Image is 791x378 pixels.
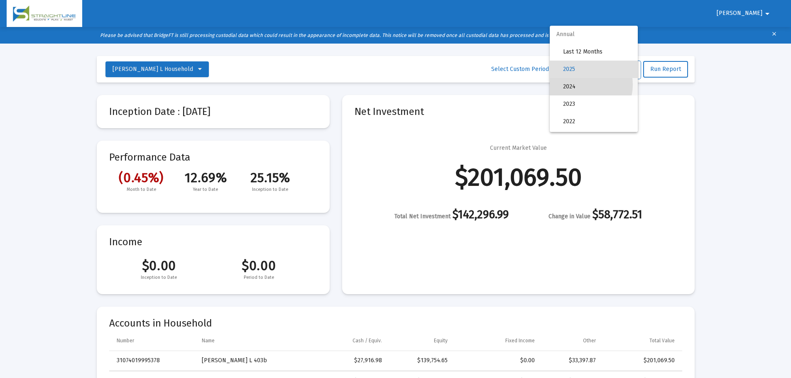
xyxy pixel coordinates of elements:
[563,61,631,78] span: 2025
[563,130,631,148] span: 2021
[563,43,631,61] span: Last 12 Months
[550,26,638,43] span: Annual
[563,113,631,130] span: 2022
[563,78,631,95] span: 2024
[563,95,631,113] span: 2023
